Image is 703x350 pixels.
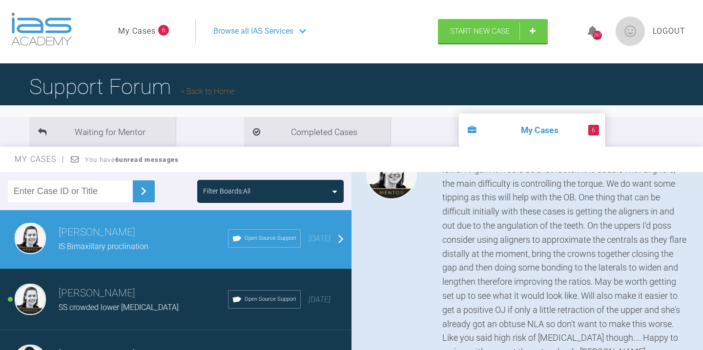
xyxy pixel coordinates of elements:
a: Start New Case [438,19,548,43]
h3: [PERSON_NAME] [59,285,228,302]
img: Kelly Toft [366,149,417,199]
h1: Support Forum [29,70,234,104]
li: My Cases [459,114,605,147]
img: Kelly Toft [15,284,46,315]
li: Completed Cases [244,117,391,147]
span: [DATE] [309,234,331,243]
img: profile.png [616,17,645,46]
div: Filter Boards: All [203,186,250,196]
span: You have [85,156,179,163]
a: Logout [653,25,685,38]
span: My Cases [15,155,65,164]
div: 267 [593,31,602,40]
img: Kelly Toft [15,223,46,254]
span: Open Source Support [245,295,296,304]
span: 6 [588,125,599,136]
span: SS crowded lower [MEDICAL_DATA] [59,303,179,312]
img: chevronRight.28bd32b0.svg [136,183,151,199]
span: Start New Case [450,27,510,36]
span: IS Bimaxillary proclination [59,242,148,251]
span: Browse all IAS Services [213,25,293,38]
li: Waiting for Mentor [29,117,176,147]
strong: 6 unread messages [115,156,179,163]
span: Open Source Support [245,234,296,243]
a: Back to Home [181,87,234,96]
a: My Cases [118,25,156,38]
img: logo-light.3e3ef733.png [11,13,72,46]
input: Enter Case ID or Title [8,180,133,202]
span: [DATE] [309,295,331,304]
span: 6 [158,25,169,36]
h3: [PERSON_NAME] [59,224,228,241]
